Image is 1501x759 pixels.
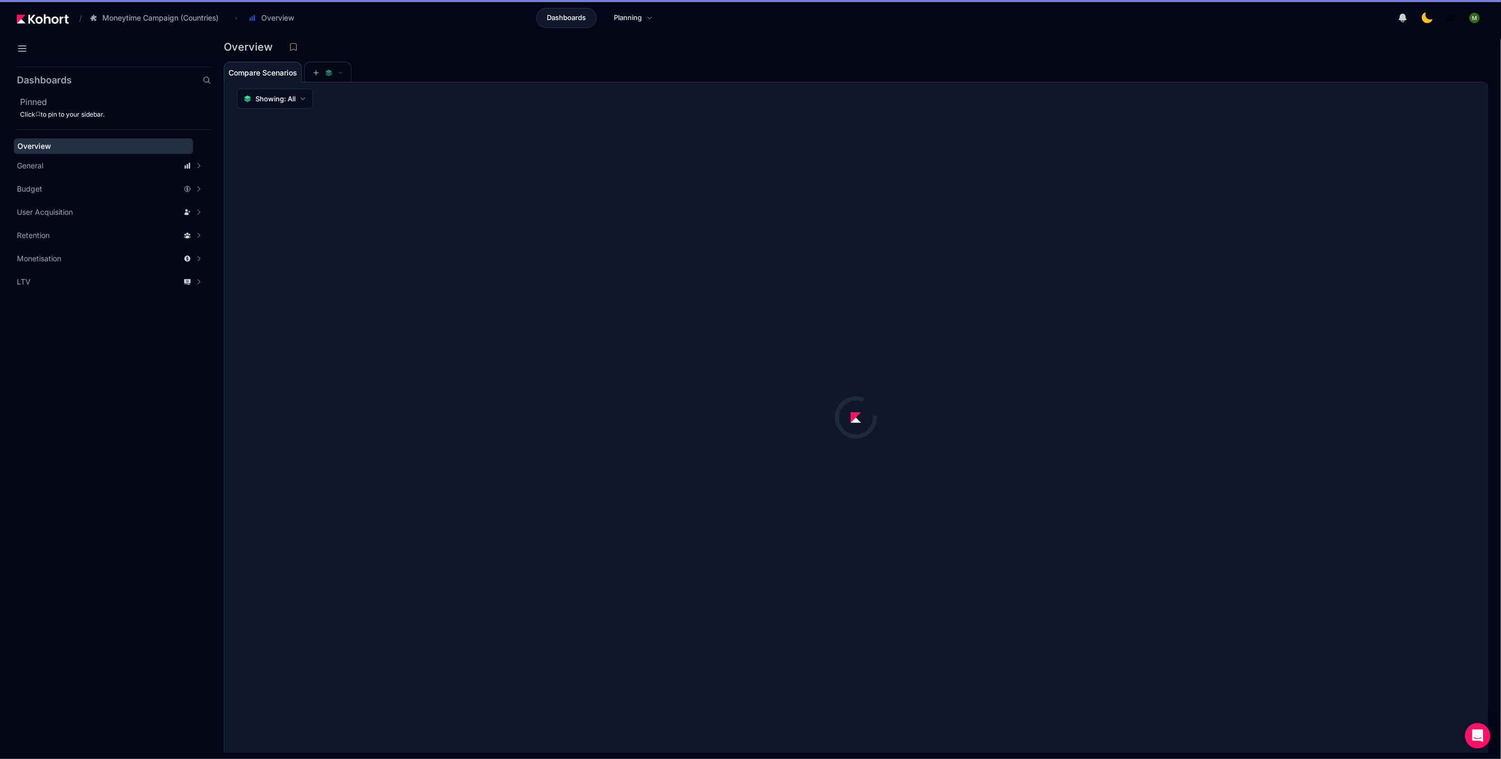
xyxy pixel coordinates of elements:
span: User Acquisition [17,207,73,217]
span: Planning [614,13,642,23]
a: Dashboards [536,8,597,28]
button: Showing: All [237,89,313,109]
a: Planning [603,8,664,28]
span: › [233,14,240,22]
button: Moneytime Campaign (Countries) [84,9,230,27]
h2: Pinned [20,96,211,108]
h3: Overview [224,42,279,52]
span: Showing: All [255,93,296,104]
span: Monetisation [17,253,61,264]
span: Compare Scenarios [229,69,297,77]
span: Overview [261,13,294,23]
span: General [17,160,43,171]
img: logo_MoneyTimeLogo_1_20250619094856634230.png [1446,13,1457,23]
span: Retention [17,230,50,241]
span: Dashboards [547,13,586,23]
span: Moneytime Campaign (Countries) [102,13,218,23]
img: Kohort logo [17,14,69,24]
span: LTV [17,277,31,287]
span: / [71,13,82,24]
button: Overview [243,9,305,27]
h2: Dashboards [17,75,72,85]
div: Open Intercom Messenger [1465,723,1490,748]
span: Overview [17,141,51,150]
a: Overview [14,138,193,154]
span: Budget [17,184,42,194]
div: Click to pin to your sidebar. [20,110,211,119]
